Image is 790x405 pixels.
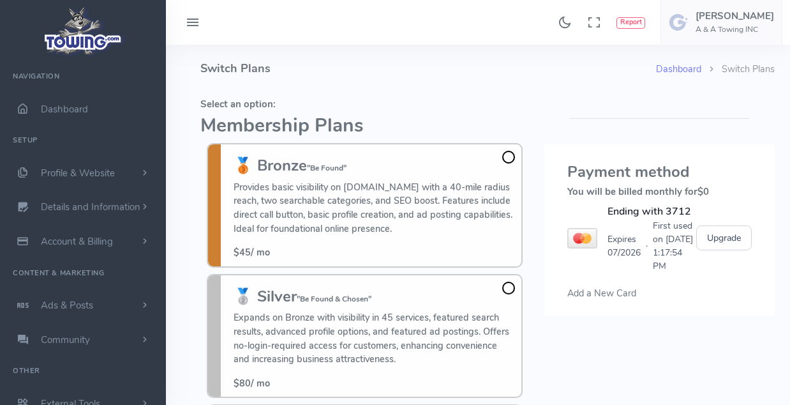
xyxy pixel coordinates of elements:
[607,204,696,219] div: Ending with 3712
[234,288,515,305] h3: 🥈 Silver
[234,246,251,259] span: $45
[200,45,656,93] h4: Switch Plans
[41,235,113,248] span: Account & Billing
[607,233,641,259] span: Expires 07/2026
[696,26,774,34] h6: A & A Towing INC
[567,164,752,180] h3: Payment method
[656,63,701,75] a: Dashboard
[234,246,270,259] span: / mo
[200,116,529,137] h2: Membership Plans
[307,163,347,173] small: "Be Found"
[40,4,126,58] img: logo
[41,333,90,346] span: Community
[41,201,140,214] span: Details and Information
[696,225,752,250] button: Upgrade
[653,219,696,273] span: First used on [DATE] 1:17:54 PM
[234,377,251,390] span: $80
[234,377,270,390] span: / mo
[41,167,115,180] span: Profile & Website
[234,157,515,174] h3: 🥉 Bronze
[567,287,636,300] span: Add a New Card
[696,11,774,21] h5: [PERSON_NAME]
[646,239,648,252] span: ·
[297,294,371,304] small: "Be Found & Chosen"
[567,228,597,248] img: MASTER_CARD
[701,63,775,77] li: Switch Plans
[669,12,689,33] img: user-image
[616,17,645,29] button: Report
[567,187,752,197] h5: You will be billed monthly for
[234,311,515,366] p: Expands on Bronze with visibility in 45 services, featured search results, advanced profile optio...
[697,185,709,198] span: $0
[41,299,93,312] span: Ads & Posts
[234,181,515,236] p: Provides basic visibility on [DOMAIN_NAME] with a 40-mile radius reach, two searchable categories...
[41,103,88,116] span: Dashboard
[200,99,529,109] h5: Select an option:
